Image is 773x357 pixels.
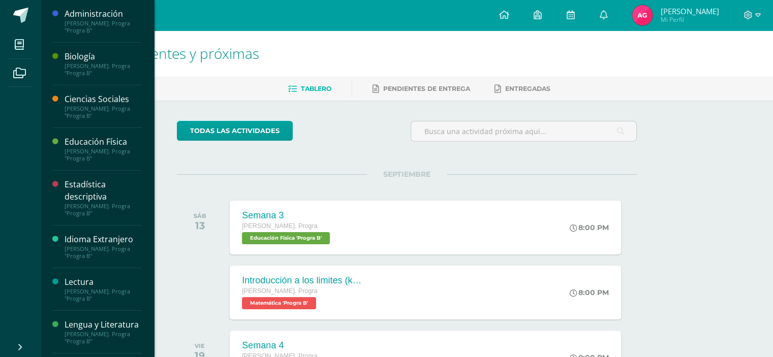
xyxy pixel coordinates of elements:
[65,93,142,119] a: Ciencias Sociales[PERSON_NAME]. Progra "Progra B"
[65,276,142,302] a: Lectura[PERSON_NAME]. Progra "Progra B"
[65,51,142,77] a: Biología[PERSON_NAME]. Progra "Progra B"
[65,105,142,119] div: [PERSON_NAME]. Progra "Progra B"
[660,6,719,16] span: [PERSON_NAME]
[570,288,609,297] div: 8:00 PM
[65,319,142,345] a: Lengua y Literatura[PERSON_NAME]. Progra "Progra B"
[301,85,331,92] span: Tablero
[242,297,316,309] span: Matemática 'Progra B'
[505,85,550,92] span: Entregadas
[367,170,447,179] span: SEPTIEMBRE
[65,93,142,105] div: Ciencias Sociales
[65,136,142,162] a: Educación Física[PERSON_NAME]. Progra "Progra B"
[242,232,330,244] span: Educación Física 'Progra B'
[65,148,142,162] div: [PERSON_NAME]. Progra "Progra B"
[288,81,331,97] a: Tablero
[65,179,142,202] div: Estadística descriptiva
[383,85,470,92] span: Pendientes de entrega
[242,222,317,230] span: [PERSON_NAME]. Progra
[65,62,142,77] div: [PERSON_NAME]. Progra "Progra B"
[65,319,142,331] div: Lengua y Literatura
[242,275,364,286] div: Introducción a los limites (khan)
[194,219,206,232] div: 13
[373,81,470,97] a: Pendientes de entrega
[177,121,293,141] a: todas las Actividades
[660,15,719,24] span: Mi Perfil
[242,287,317,295] span: [PERSON_NAME]. Progra
[65,234,142,245] div: Idioma Extranjero
[65,136,142,148] div: Educación Física
[194,212,206,219] div: SÁB
[65,20,142,34] div: [PERSON_NAME]. Progra "Progra B"
[53,44,259,63] span: Actividades recientes y próximas
[570,223,609,232] div: 8:00 PM
[65,234,142,259] a: Idioma Extranjero[PERSON_NAME]. Progra "Progra B"
[242,210,332,221] div: Semana 3
[411,121,636,141] input: Busca una actividad próxima aquí...
[65,203,142,217] div: [PERSON_NAME]. Progra "Progra B"
[632,5,653,25] img: 09a35472f6d348be82a8272cf48b580f.png
[65,276,142,288] div: Lectura
[65,51,142,62] div: Biología
[242,340,317,351] div: Semana 4
[65,245,142,259] div: [PERSON_NAME]. Progra "Progra B"
[65,331,142,345] div: [PERSON_NAME]. Progra "Progra B"
[494,81,550,97] a: Entregadas
[65,8,142,20] div: Administración
[195,342,205,349] div: VIE
[65,179,142,216] a: Estadística descriptiva[PERSON_NAME]. Progra "Progra B"
[65,8,142,34] a: Administración[PERSON_NAME]. Progra "Progra B"
[65,288,142,302] div: [PERSON_NAME]. Progra "Progra B"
